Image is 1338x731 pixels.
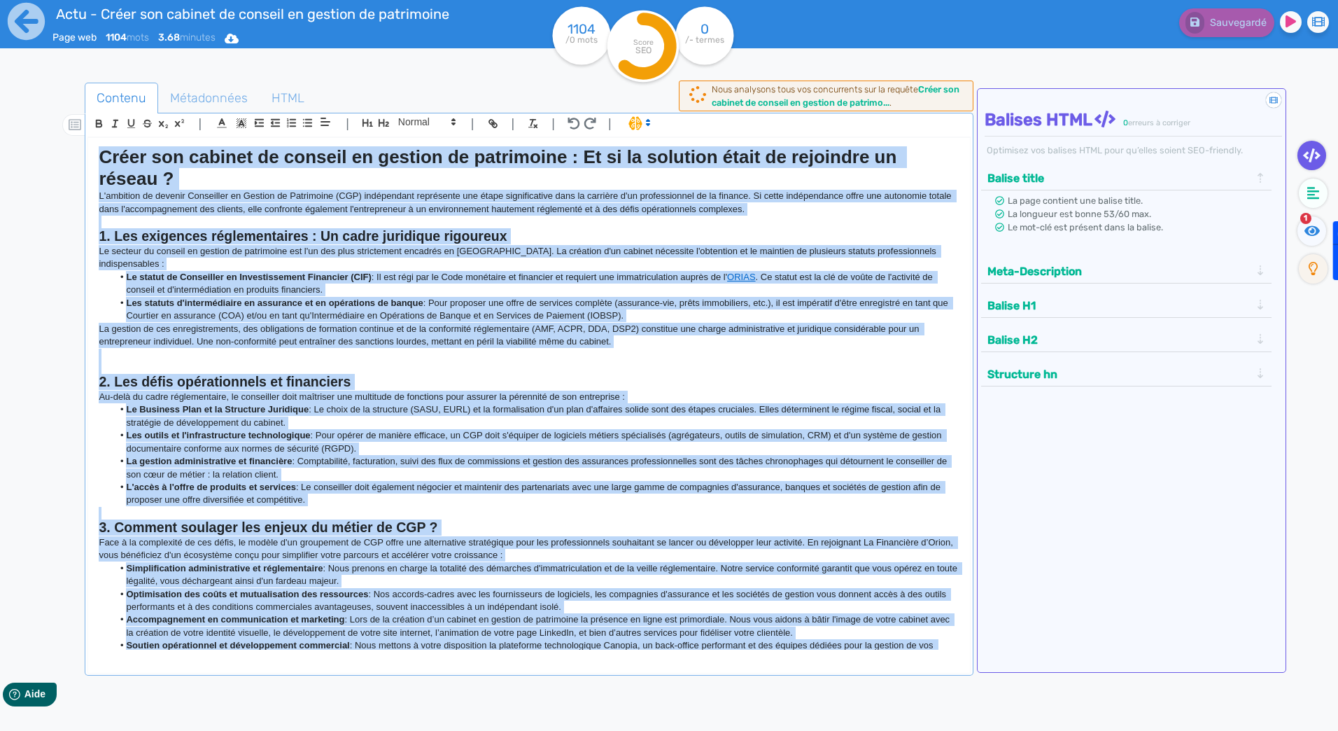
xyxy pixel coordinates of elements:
div: Balise H1 [983,294,1269,317]
span: | [471,114,474,133]
li: : Lors de la création d’un cabinet en gestion de patrimoine la présence en ligne est primordiale.... [113,613,959,639]
li: : Il est régi par le Code monétaire et financier et requiert une immatriculation auprès de l' . C... [113,271,959,297]
span: Page web [52,32,97,43]
span: 1 [1300,213,1311,224]
span: minutes [158,32,216,43]
span: La page contient une balise title. [1008,195,1143,206]
strong: Accompagnement en communication et marketing [126,614,344,625]
p: Au-delà du cadre réglementaire, le conseiller doit maîtriser une multitude de fonctions pour assu... [99,391,959,403]
tspan: Score [633,38,654,47]
span: 0 [1123,118,1128,127]
div: Structure hn [983,363,1269,386]
tspan: SEO [635,45,652,55]
span: HTML [260,79,316,117]
strong: Créer son cabinet de conseil en gestion de patrimoine : Et si la solution était de rejoindre un r... [99,146,901,189]
b: 1104 [106,32,127,43]
li: : Le conseiller doit également négocier et maintenir des partenariats avec une large gamme de com... [113,481,959,507]
tspan: /- termes [685,35,724,45]
strong: Simplification administrative et réglementaire [126,563,323,573]
strong: 2. Les défis opérationnels et financiers [99,374,351,389]
strong: Soutien opérationnel et développement commercial [126,640,349,650]
div: Meta-Description [983,260,1269,283]
li: : Nos accords-cadres avec les fournisseurs de logiciels, les compagnies d'assurance et les sociét... [113,588,959,614]
span: | [551,114,555,133]
button: Sauvegardé [1179,8,1274,37]
a: HTML [260,83,316,114]
span: Contenu [85,79,157,117]
div: Balise title [983,167,1269,190]
li: : Pour opérer de manière efficace, un CGP doit s'équiper de logiciels métiers spécialisés (agréga... [113,429,959,455]
tspan: 0 [700,21,709,37]
b: 3.68 [158,32,180,43]
span: | [346,114,349,133]
li: : Nous prenons en charge la totalité des démarches d'immatriculation et de la veille réglementair... [113,562,959,588]
span: La longueur est bonne 53/60 max. [1008,209,1151,219]
strong: Optimisation des coûts et mutualisation des ressources [126,589,368,599]
span: erreurs à corriger [1128,118,1190,127]
a: Contenu [85,83,158,114]
strong: Les statuts d'intermédiaire en assurance et en opérations de banque [126,298,423,308]
li: : Comptabilité, facturation, suivi des flux de commissions et gestion des assurances professionne... [113,455,959,481]
strong: L'accès à l'offre de produits et services [126,482,295,492]
strong: 3. Comment soulager les enjeux du métier de CGP ? [99,520,437,535]
span: I.Assistant [622,115,655,132]
li: : Nous mettons à votre disposition la plateforme technologique Canopia, un back-office performant... [113,639,959,665]
strong: La gestion administrative et financière [126,456,292,466]
p: L'ambition de devenir Conseiller en Gestion de Patrimoine (CGP) indépendant représente une étape ... [99,190,959,216]
span: Aligment [316,113,335,130]
span: | [512,114,515,133]
p: Le secteur du conseil en gestion de patrimoine est l'un des plus strictement encadrés en [GEOGRAP... [99,245,959,271]
span: Métadonnées [159,79,259,117]
input: title [52,3,454,25]
span: Sauvegardé [1210,17,1267,29]
div: Balise H2 [983,328,1269,351]
strong: Le statut de Conseiller en Investissement Financier (CIF) [126,272,371,282]
span: Le mot-clé est présent dans la balise. [1008,222,1163,232]
span: mots [106,32,149,43]
button: Balise title [983,167,1255,190]
button: Meta-Description [983,260,1255,283]
div: Nous analysons tous vos concurrents sur la requête . [712,83,966,109]
button: Structure hn [983,363,1255,386]
strong: Le Business Plan et la Structure Juridique [126,404,309,415]
p: Face à la complexité de ces défis, le modèle d'un groupement de CGP offre une alternative stratég... [99,536,959,562]
a: Métadonnées [158,83,260,114]
h4: Balises HTML [985,110,1282,130]
button: Balise H1 [983,294,1255,317]
strong: Les outils et l'infrastructure technologique [126,430,310,440]
li: : Pour proposer une offre de services complète (assurance-vie, prêts immobiliers, etc.), il est i... [113,297,959,323]
p: La gestion de ces enregistrements, des obligations de formation continue et de la conformité régl... [99,323,959,349]
tspan: /0 mots [565,35,598,45]
tspan: 1104 [568,21,596,37]
div: Optimisez vos balises HTML pour qu’elles soient SEO-friendly. [985,144,1282,157]
button: Balise H2 [983,328,1255,351]
a: ORIAS [727,272,755,282]
strong: 1. Les exigences réglementaires : Un cadre juridique rigoureux [99,228,507,244]
li: : Le choix de la structure (SASU, EURL) et la formalisation d'un plan d'affaires solide sont des ... [113,403,959,429]
span: | [608,114,612,133]
span: | [198,114,202,133]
